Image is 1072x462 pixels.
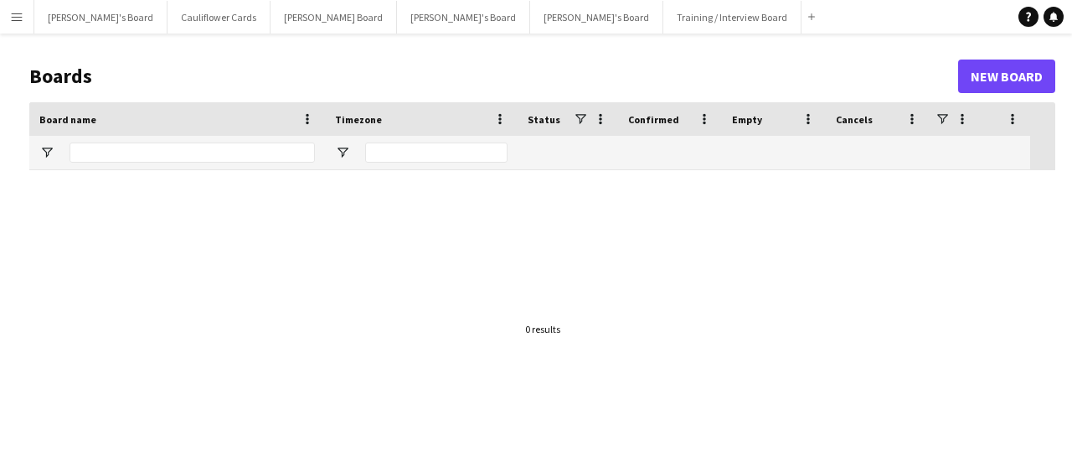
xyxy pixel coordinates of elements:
span: Empty [732,113,762,126]
button: Open Filter Menu [335,145,350,160]
button: [PERSON_NAME]'s Board [530,1,663,34]
span: Status [528,113,560,126]
button: [PERSON_NAME] Board [271,1,397,34]
span: Timezone [335,113,382,126]
button: Cauliflower Cards [167,1,271,34]
button: Training / Interview Board [663,1,801,34]
input: Timezone Filter Input [365,143,508,163]
span: Cancels [836,113,873,126]
span: Board name [39,113,96,126]
button: Open Filter Menu [39,145,54,160]
div: 0 results [525,323,560,335]
button: [PERSON_NAME]'s Board [34,1,167,34]
h1: Boards [29,64,958,89]
input: Board name Filter Input [70,143,315,163]
button: [PERSON_NAME]'s Board [397,1,530,34]
span: Confirmed [628,113,679,126]
a: New Board [958,60,1055,93]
